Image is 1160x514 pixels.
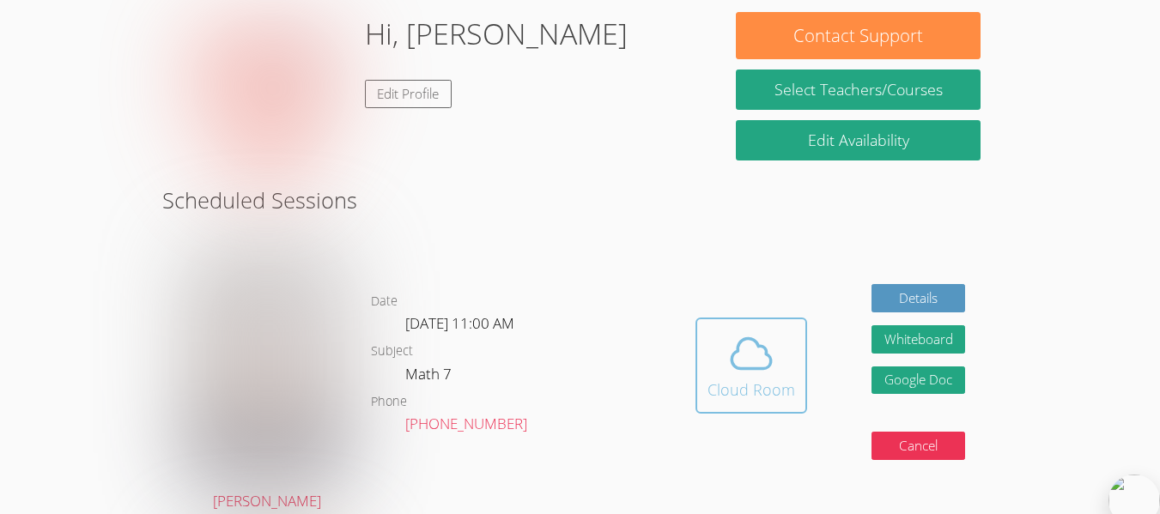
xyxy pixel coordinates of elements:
button: Cancel [872,432,966,460]
a: Select Teachers/Courses [736,70,981,110]
dt: Subject [371,341,413,362]
button: Whiteboard [872,325,966,354]
a: [PHONE_NUMBER] [405,414,527,433]
img: avatar.png [188,243,345,481]
h2: Scheduled Sessions [162,184,998,216]
button: Contact Support [736,12,981,59]
dt: Phone [371,391,407,413]
h1: Hi, [PERSON_NAME] [365,12,628,56]
img: default.png [179,12,351,184]
a: Google Doc [872,366,966,395]
a: Edit Profile [365,80,452,108]
a: [PERSON_NAME] [188,243,345,513]
a: Details [872,284,966,312]
span: [DATE] 11:00 AM [405,313,514,333]
button: Cloud Room [695,317,807,414]
dt: Date [371,291,398,312]
a: Edit Availability [736,120,981,160]
dd: Math 7 [405,362,455,391]
div: Cloud Room [708,378,795,402]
